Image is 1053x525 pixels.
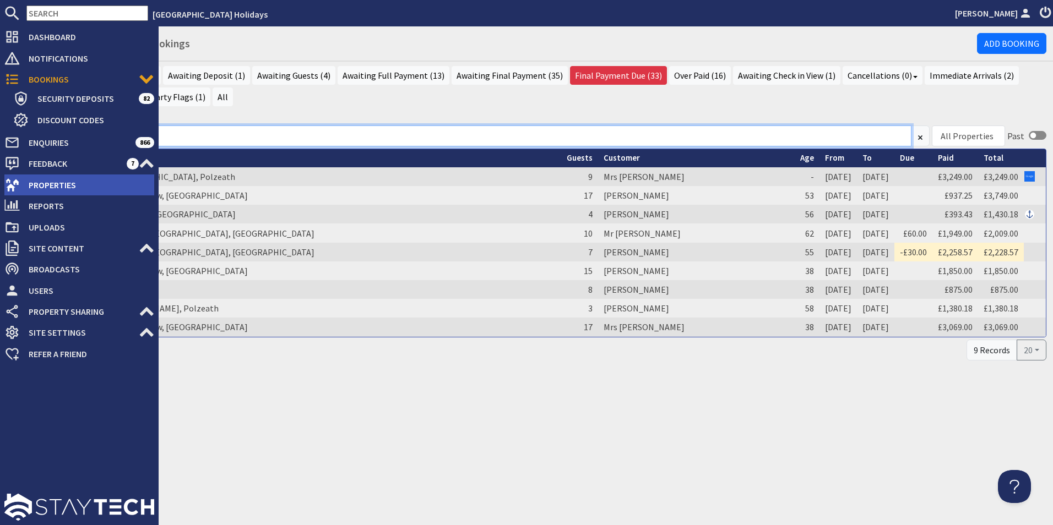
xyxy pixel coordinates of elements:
a: Awaiting Full Payment (13) [338,66,449,85]
a: £3,249.00 [984,171,1018,182]
a: Final Payment Due (33) [570,66,667,85]
a: Immediate Arrivals (2) [925,66,1019,85]
a: Dashboard [4,28,154,46]
a: Site Content [4,239,154,257]
a: Trevose View, [GEOGRAPHIC_DATA] [114,321,248,332]
a: Property Sharing [4,303,154,320]
span: Reports [20,197,154,215]
span: 7 [588,247,593,258]
td: 38 [795,318,819,336]
td: [DATE] [819,223,857,242]
a: £1,380.18 [984,303,1018,314]
img: Referer: Google [1024,171,1035,182]
span: Uploads [20,218,154,236]
span: Enquiries [20,134,135,151]
a: £3,069.00 [938,321,973,332]
a: £393.43 [945,209,973,220]
td: [DATE] [819,261,857,280]
a: -£30.00 [900,247,927,258]
a: £875.00 [945,284,973,295]
td: 53 [795,186,819,205]
td: 55 [795,243,819,261]
a: Trevose View, [GEOGRAPHIC_DATA] [114,265,248,276]
a: [PERSON_NAME] [955,7,1033,20]
a: Age [800,152,814,163]
a: Feedback 7 [4,155,154,172]
td: [PERSON_NAME] [598,186,795,205]
td: [DATE] [857,205,894,223]
td: [DATE] [857,223,894,242]
div: Past [1007,129,1024,143]
div: Combobox [932,125,1005,146]
span: Refer a Friend [20,345,154,363]
a: £60.00 [903,228,927,239]
a: Properties [4,176,154,194]
a: Discount Codes [13,111,154,129]
td: [DATE] [857,167,894,186]
a: Security Deposits 82 [13,90,154,107]
a: Over Paid (16) [669,66,731,85]
a: £875.00 [990,284,1018,295]
td: [DATE] [819,318,857,336]
button: 20 [1017,340,1046,360]
td: [DATE] [819,205,857,223]
span: 8 [588,284,593,295]
a: Site Settings [4,324,154,341]
input: Search... [33,125,911,146]
a: [PERSON_NAME], Polzeath [114,303,219,314]
a: Guests [567,152,593,163]
span: 15 [584,265,593,276]
span: Broadcasts [20,260,154,278]
td: [PERSON_NAME] [598,243,795,261]
a: From [825,152,844,163]
span: Site Content [20,239,139,257]
td: [DATE] [819,243,857,261]
img: Referer: West Country Beach Holidays [1024,209,1035,220]
td: [DATE] [819,280,857,299]
span: 7 [127,158,139,169]
span: Feedback [20,155,127,172]
a: Paid [938,152,954,163]
td: [DATE] [857,280,894,299]
a: £1,380.18 [938,303,973,314]
span: 866 [135,137,154,148]
a: [GEOGRAPHIC_DATA], Polzeath [114,171,235,182]
div: 9 Records [967,340,1017,360]
td: [DATE] [857,186,894,205]
a: Users [4,282,154,299]
td: [PERSON_NAME] [598,299,795,318]
a: Awaiting Final Payment (35) [452,66,568,85]
a: Party Flags (1) [146,87,210,106]
span: 10 [584,228,593,239]
td: [DATE] [819,186,857,205]
a: £1,850.00 [938,265,973,276]
a: Awaiting Deposit (1) [163,66,250,85]
a: £2,228.57 [984,247,1018,258]
td: Mrs [PERSON_NAME] [598,318,795,336]
td: [DATE] [819,299,857,318]
td: [DATE] [857,299,894,318]
span: Dashboard [20,28,154,46]
input: SEARCH [26,6,148,21]
span: 4 [588,209,593,220]
td: Mrs [PERSON_NAME] [598,167,795,186]
a: Add Booking [977,33,1046,54]
a: [GEOGRAPHIC_DATA] Holidays [153,9,268,20]
a: Uploads [4,218,154,236]
span: Property Sharing [20,303,139,320]
iframe: Toggle Customer Support [998,470,1031,503]
td: [DATE] [819,167,857,186]
a: £1,850.00 [984,265,1018,276]
td: [DATE] [857,318,894,336]
td: [DATE] [857,243,894,261]
a: £3,749.00 [984,190,1018,201]
a: Total [984,152,1003,163]
span: 9 [588,171,593,182]
a: All [213,87,233,106]
span: Site Settings [20,324,139,341]
a: Cowrie - [GEOGRAPHIC_DATA], [GEOGRAPHIC_DATA] [114,247,314,258]
a: Reports [4,197,154,215]
span: 82 [139,93,154,104]
a: Awaiting Check in View (1) [733,66,840,85]
img: staytech_l_w-4e588a39d9fa60e82540d7cfac8cfe4b7147e857d3e8dbdfbd41c59d52db0ec4.svg [4,494,154,521]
